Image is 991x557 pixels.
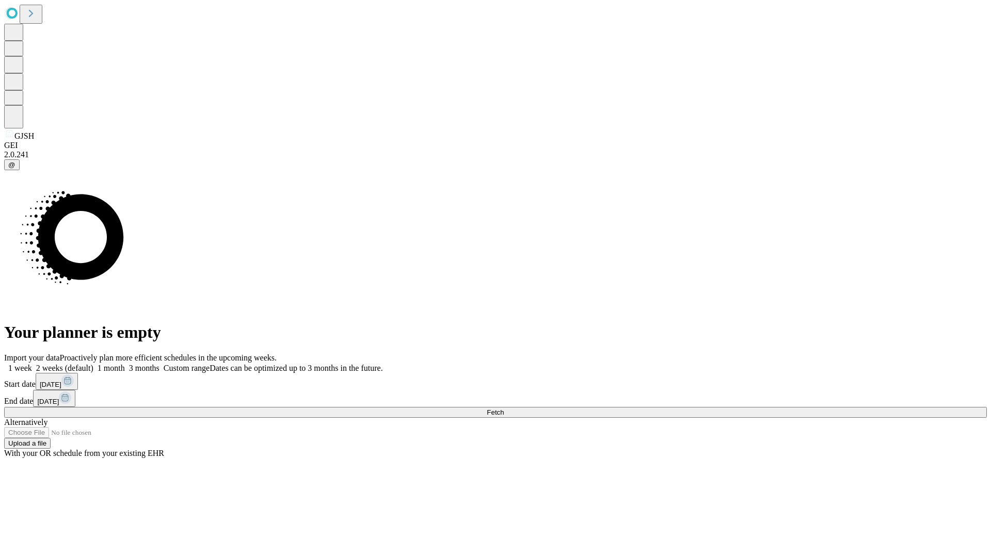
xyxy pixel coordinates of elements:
button: Upload a file [4,438,51,449]
span: [DATE] [40,381,61,388]
h1: Your planner is empty [4,323,987,342]
span: Dates can be optimized up to 3 months in the future. [210,364,382,372]
button: [DATE] [36,373,78,390]
span: GJSH [14,132,34,140]
span: Fetch [487,408,504,416]
span: Alternatively [4,418,47,427]
span: Import your data [4,353,60,362]
button: @ [4,159,20,170]
span: Custom range [164,364,210,372]
div: End date [4,390,987,407]
div: 2.0.241 [4,150,987,159]
span: [DATE] [37,398,59,405]
span: Proactively plan more efficient schedules in the upcoming weeks. [60,353,277,362]
button: [DATE] [33,390,75,407]
span: 3 months [129,364,159,372]
span: 2 weeks (default) [36,364,93,372]
span: 1 month [98,364,125,372]
div: Start date [4,373,987,390]
span: 1 week [8,364,32,372]
span: @ [8,161,15,169]
div: GEI [4,141,987,150]
button: Fetch [4,407,987,418]
span: With your OR schedule from your existing EHR [4,449,164,457]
